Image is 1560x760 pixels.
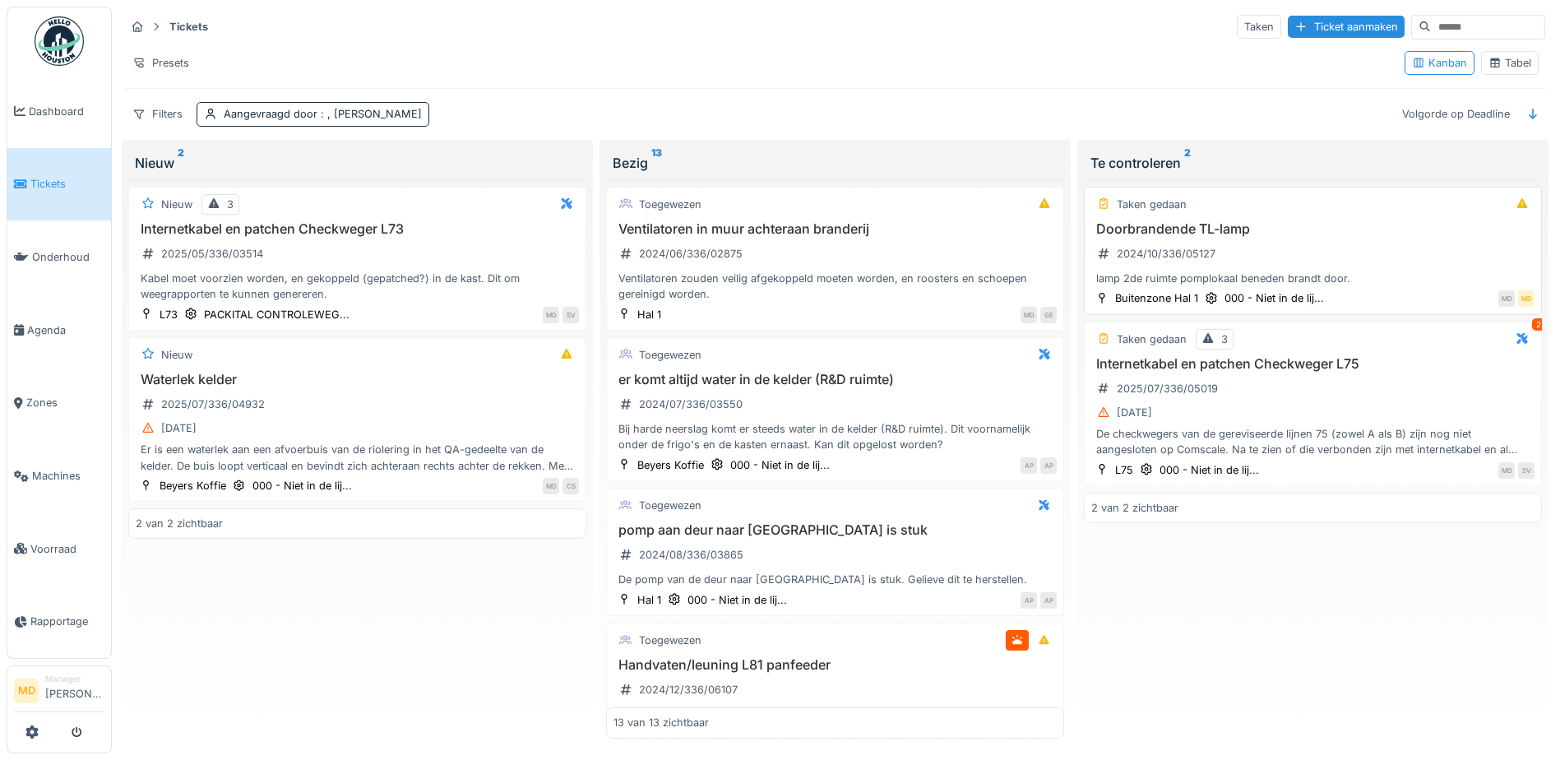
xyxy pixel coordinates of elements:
[562,478,579,494] div: CS
[1488,55,1531,71] div: Tabel
[1412,55,1467,71] div: Kanban
[7,439,111,512] a: Machines
[562,307,579,323] div: SV
[1518,462,1535,479] div: SV
[26,395,104,410] span: Zones
[1221,331,1228,347] div: 3
[125,51,197,75] div: Presets
[639,246,743,262] div: 2024/06/336/02875
[1117,246,1215,262] div: 2024/10/336/05127
[639,682,738,697] div: 2024/12/336/06107
[7,148,111,221] a: Tickets
[1040,457,1057,474] div: AP
[32,468,104,484] span: Machines
[30,176,104,192] span: Tickets
[639,547,743,563] div: 2024/08/336/03865
[639,498,701,513] div: Toegewezen
[637,307,661,322] div: Hal 1
[7,367,111,440] a: Zones
[7,220,111,294] a: Onderhoud
[1117,405,1152,420] div: [DATE]
[639,396,743,412] div: 2024/07/336/03550
[136,442,579,473] div: Er is een waterlek aan een afvoerbuis van de riolering in het QA-gedeelte van de kelder. De buis ...
[1021,592,1037,609] div: AP
[651,153,662,173] sup: 13
[1498,290,1515,307] div: MD
[613,522,1057,538] h3: pomp aan deur naar [GEOGRAPHIC_DATA] is stuk
[7,586,111,659] a: Rapportage
[730,457,830,473] div: 000 - Niet in de lij...
[613,572,1057,587] div: De pomp van de deur naar [GEOGRAPHIC_DATA] is stuk. Gelieve dit te herstellen.
[45,673,104,708] li: [PERSON_NAME]
[1518,290,1535,307] div: MD
[1021,457,1037,474] div: AP
[32,249,104,265] span: Onderhoud
[543,478,559,494] div: MD
[161,420,197,436] div: [DATE]
[1117,331,1187,347] div: Taken gedaan
[637,592,661,608] div: Hal 1
[1091,356,1535,372] h3: Internetkabel en patchen Checkweger L75
[125,102,190,126] div: Filters
[1091,221,1535,237] h3: Doorbrandende TL-lamp
[1115,462,1133,478] div: L75
[613,657,1057,673] h3: Handvaten/leuning L81 panfeeder
[27,322,104,338] span: Agenda
[160,307,178,322] div: L73
[1091,426,1535,457] div: De checkwegers van de gereviseerde lijnen 75 (zowel A als B) zijn nog niet aangesloten op Comscal...
[161,197,192,212] div: Nieuw
[204,307,349,322] div: PACKITAL CONTROLEWEG...
[1288,16,1405,38] div: Ticket aanmaken
[161,347,192,363] div: Nieuw
[30,541,104,557] span: Voorraad
[1237,15,1281,39] div: Taken
[317,108,422,120] span: : , [PERSON_NAME]
[639,347,701,363] div: Toegewezen
[1117,197,1187,212] div: Taken gedaan
[7,75,111,148] a: Dashboard
[135,153,580,173] div: Nieuw
[1498,462,1515,479] div: MD
[35,16,84,66] img: Badge_color-CXgf-gQk.svg
[613,707,1057,738] div: Er is een nieuwe ladder aan de panfeeder maar er ontbreekt links een groot handvat om veilig naar...
[30,614,104,629] span: Rapportage
[613,715,709,730] div: 13 van 13 zichtbaar
[136,271,579,302] div: Kabel moet voorzien worden, en gekoppeld (gepatched?) in de kast. Dit om weegrapporten te kunnen ...
[252,478,352,494] div: 000 - Niet in de lij...
[1021,307,1037,323] div: MD
[1224,290,1324,306] div: 000 - Niet in de lij...
[687,592,787,608] div: 000 - Niet in de lij...
[7,294,111,367] a: Agenda
[160,478,226,494] div: Beyers Koffie
[1117,381,1218,396] div: 2025/07/336/05019
[178,153,184,173] sup: 2
[637,457,704,473] div: Beyers Koffie
[29,104,104,119] span: Dashboard
[1091,500,1178,516] div: 2 van 2 zichtbaar
[639,197,701,212] div: Toegewezen
[543,307,559,323] div: MD
[224,106,422,122] div: Aangevraagd door
[1090,153,1535,173] div: Te controleren
[639,633,701,648] div: Toegewezen
[1115,290,1198,306] div: Buitenzone Hal 1
[613,271,1057,302] div: Ventilatoren zouden veilig afgekoppeld moeten worden, en roosters en schoepen gereinigd worden.
[7,512,111,586] a: Voorraad
[227,197,234,212] div: 3
[1395,102,1517,126] div: Volgorde op Deadline
[163,19,215,35] strong: Tickets
[136,221,579,237] h3: Internetkabel en patchen Checkweger L73
[161,246,263,262] div: 2025/05/336/03514
[136,372,579,387] h3: Waterlek kelder
[136,516,223,531] div: 2 van 2 zichtbaar
[613,153,1058,173] div: Bezig
[161,396,265,412] div: 2025/07/336/04932
[45,673,104,685] div: Manager
[1040,307,1057,323] div: GE
[613,421,1057,452] div: Bij harde neerslag komt er steeds water in de kelder (R&D ruimte). Dit voornamelijk onder de frig...
[1184,153,1191,173] sup: 2
[1040,592,1057,609] div: AP
[14,673,104,712] a: MD Manager[PERSON_NAME]
[1532,318,1545,331] div: 2
[14,679,39,703] li: MD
